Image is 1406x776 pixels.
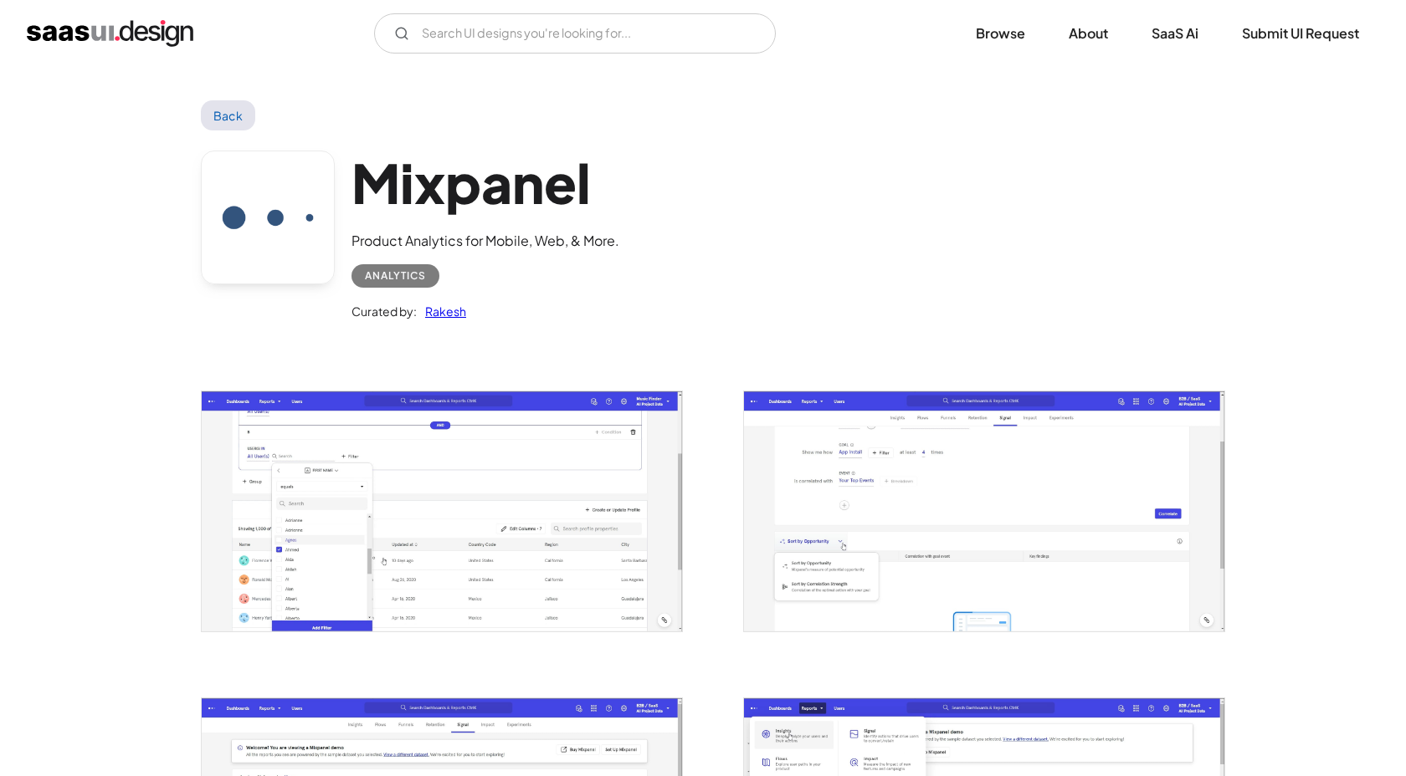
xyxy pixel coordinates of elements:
div: Product Analytics for Mobile, Web, & More. [351,231,619,251]
div: Analytics [365,266,426,286]
div: Curated by: [351,301,417,321]
a: Browse [956,15,1045,52]
a: SaaS Ai [1131,15,1219,52]
img: 601bf2795b72a056c2bf9493_Mixpanel%20user%20filter%20property-min.jpg [202,391,682,630]
h1: Mixpanel [351,151,619,215]
input: Search UI designs you're looking for... [374,13,776,54]
a: Back [201,100,255,130]
a: About [1049,15,1128,52]
img: 601bf2794408680ea79154b0_Mixpanel%20sortby-min.jpg [744,391,1224,630]
a: Submit UI Request [1222,15,1379,52]
a: Rakesh [417,301,466,321]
